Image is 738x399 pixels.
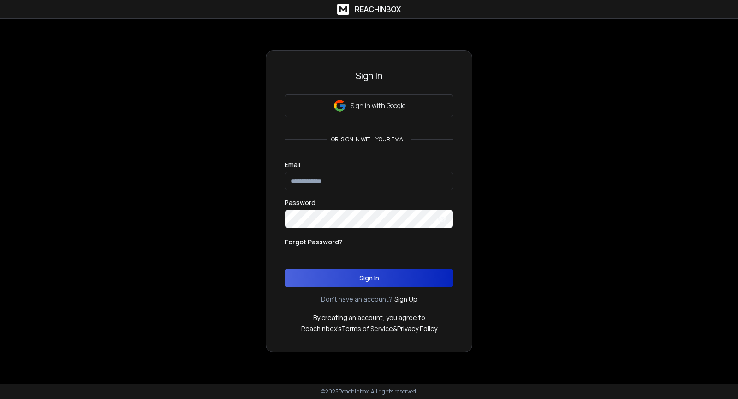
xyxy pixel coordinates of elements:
[285,162,300,168] label: Email
[341,324,393,333] a: Terms of Service
[313,313,425,322] p: By creating an account, you agree to
[285,237,343,247] p: Forgot Password?
[285,269,453,287] button: Sign In
[321,388,417,395] p: © 2025 Reachinbox. All rights reserved.
[355,4,401,15] h1: ReachInbox
[394,295,417,304] a: Sign Up
[285,199,315,206] label: Password
[285,69,453,82] h3: Sign In
[301,324,437,333] p: ReachInbox's &
[285,94,453,117] button: Sign in with Google
[327,136,411,143] p: or, sign in with your email
[321,295,393,304] p: Don't have an account?
[337,4,401,15] a: ReachInbox
[351,101,405,110] p: Sign in with Google
[397,324,437,333] a: Privacy Policy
